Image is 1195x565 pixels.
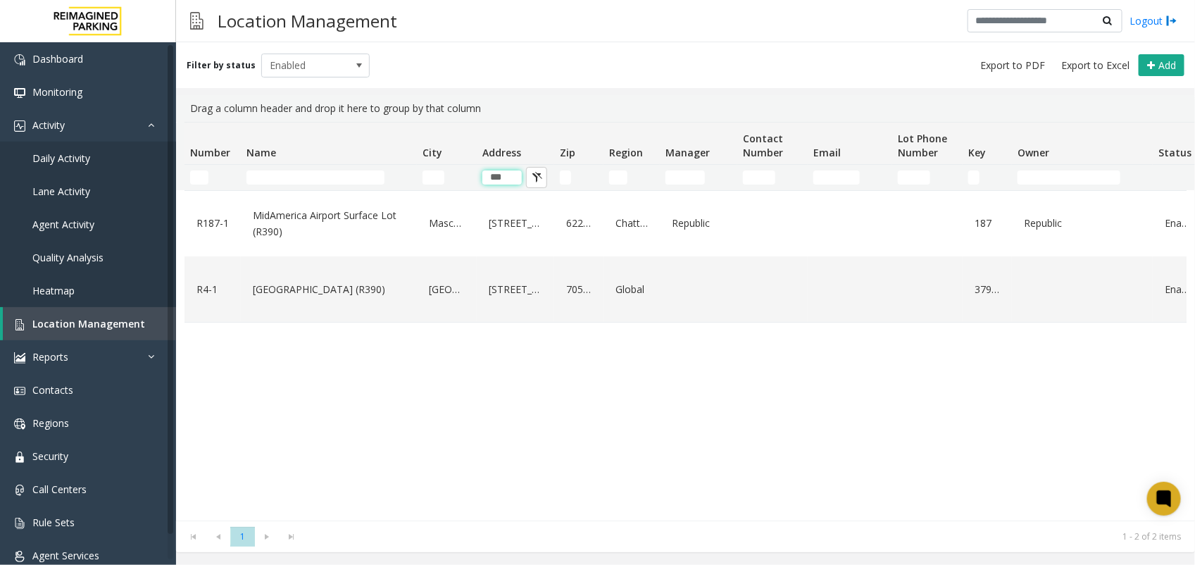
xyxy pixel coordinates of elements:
input: Owner Filter [1018,170,1120,185]
td: Region Filter [603,165,660,190]
div: Drag a column header and drop it here to group by that column [184,95,1187,122]
span: Rule Sets [32,516,75,529]
td: Lot Phone Number Filter [892,165,963,190]
span: Dashboard [32,52,83,66]
img: logout [1166,13,1177,28]
td: Contact Number Filter [737,165,808,190]
input: Address Filter [482,170,522,185]
span: Daily Activity [32,151,90,165]
span: Add [1158,58,1176,72]
a: Enabled [1161,212,1194,235]
span: Number [190,146,230,159]
a: R187-1 [193,212,232,235]
a: 62258 [563,212,595,235]
img: 'icon' [14,418,25,430]
span: Lot Phone Number [898,132,947,159]
span: Email [813,146,841,159]
img: 'icon' [14,452,25,463]
a: Logout [1130,13,1177,28]
span: Page 1 [230,527,255,546]
span: Export to PDF [980,58,1045,73]
a: Republic [1020,212,1144,235]
span: Call Centers [32,483,87,496]
img: 'icon' [14,485,25,496]
input: Zip Filter [560,170,571,185]
button: Export to PDF [975,56,1051,75]
label: Filter by status [187,59,256,72]
span: City [423,146,442,159]
a: R4-1 [193,278,232,301]
input: Name Filter [246,170,384,185]
a: Global [612,278,651,301]
input: Contact Number Filter [743,170,775,185]
a: 187 [971,212,1003,235]
input: Number Filter [190,170,208,185]
span: Contact Number [743,132,783,159]
a: Enabled [1161,278,1194,301]
span: Agent Services [32,549,99,562]
span: Region [609,146,643,159]
span: Location Management [32,317,145,330]
span: Export to Excel [1061,58,1130,73]
img: 'icon' [14,319,25,330]
a: Location Management [3,307,176,340]
img: 'icon' [14,551,25,562]
span: Quality Analysis [32,251,104,264]
td: Manager Filter [660,165,737,190]
img: 'icon' [14,120,25,132]
button: Add [1139,54,1184,77]
kendo-pager-info: 1 - 2 of 2 items [313,530,1181,542]
a: [GEOGRAPHIC_DATA] (R390) [249,278,408,301]
img: 'icon' [14,352,25,364]
td: Owner Filter [1012,165,1153,190]
input: Key Filter [968,170,980,185]
input: Region Filter [609,170,627,185]
img: pageIcon [190,4,204,38]
span: Monitoring [32,85,82,99]
a: 379664 [971,278,1003,301]
input: Email Filter [813,170,860,185]
a: [STREET_ADDRESS] [485,278,546,301]
a: [GEOGRAPHIC_DATA] [425,278,468,301]
img: 'icon' [14,54,25,66]
td: Key Filter [963,165,1012,190]
img: 'icon' [14,518,25,529]
a: Mascoutah [425,212,468,235]
span: Lane Activity [32,185,90,198]
span: Enabled [262,54,348,77]
a: MidAmerica Airport Surface Lot (R390) [249,204,408,243]
td: City Filter [417,165,477,190]
span: Reports [32,350,68,364]
td: Number Filter [184,165,241,190]
button: Export to Excel [1056,56,1135,75]
input: Manager Filter [665,170,705,185]
input: City Filter [423,170,444,185]
span: Regions [32,416,69,430]
a: 70508 [563,278,595,301]
img: 'icon' [14,385,25,397]
a: Chattanooga [612,212,651,235]
button: Clear [526,167,547,188]
h3: Location Management [211,4,404,38]
div: Data table [176,122,1195,521]
a: [STREET_ADDRESS] [485,212,546,235]
span: Zip [560,146,575,159]
span: Key [968,146,986,159]
td: Name Filter [241,165,417,190]
td: Zip Filter [554,165,603,190]
img: 'icon' [14,87,25,99]
span: Activity [32,118,65,132]
span: Name [246,146,276,159]
span: Owner [1018,146,1049,159]
td: Address Filter [477,165,554,190]
span: Address [482,146,521,159]
span: Heatmap [32,284,75,297]
span: Manager [665,146,710,159]
td: Email Filter [808,165,892,190]
span: Security [32,449,68,463]
span: Contacts [32,383,73,397]
input: Lot Phone Number Filter [898,170,930,185]
span: Agent Activity [32,218,94,231]
a: Republic [668,212,729,235]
